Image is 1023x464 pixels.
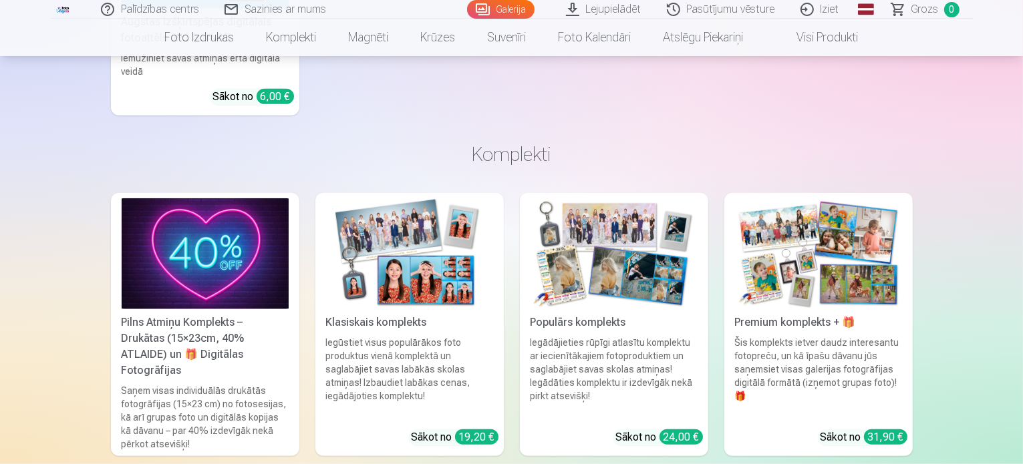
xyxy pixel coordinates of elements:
div: Iegūstiet visus populārākos foto produktus vienā komplektā un saglabājiet savas labākās skolas at... [321,336,498,419]
div: Sākot no [821,429,907,445]
div: Iegādājieties rūpīgi atlasītu komplektu ar iecienītākajiem fotoproduktiem un saglabājiet savas sk... [525,336,703,419]
div: Pilns Atmiņu Komplekts – Drukātas (15×23cm, 40% ATLAIDE) un 🎁 Digitālas Fotogrāfijas [116,314,294,379]
h3: Komplekti [122,142,902,166]
div: Saņem visas individuālās drukātās fotogrāfijas (15×23 cm) no fotosesijas, kā arī grupas foto un d... [116,384,294,451]
div: Sākot no [213,89,294,105]
div: Sākot no [616,429,703,445]
div: Premium komplekts + 🎁 [730,314,907,330]
img: /fa1 [56,5,71,13]
a: Populārs komplektsPopulārs komplektsIegādājieties rūpīgi atlasītu komplektu ar iecienītākajiem fo... [520,193,708,457]
div: 31,90 € [864,429,907,445]
a: Suvenīri [472,19,543,56]
div: Iemūžiniet savas atmiņas ērtā digitālā veidā [116,51,294,78]
img: Populārs komplekts [531,198,698,310]
img: Pilns Atmiņu Komplekts – Drukātas (15×23cm, 40% ATLAIDE) un 🎁 Digitālas Fotogrāfijas [122,198,289,310]
span: 0 [944,2,960,17]
a: Magnēti [333,19,405,56]
div: 6,00 € [257,89,294,104]
a: Foto kalendāri [543,19,647,56]
a: Klasiskais komplektsKlasiskais komplektsIegūstiet visus populārākos foto produktus vienā komplekt... [315,193,504,457]
span: Grozs [911,1,939,17]
img: Klasiskais komplekts [326,198,493,310]
a: Pilns Atmiņu Komplekts – Drukātas (15×23cm, 40% ATLAIDE) un 🎁 Digitālas Fotogrāfijas Pilns Atmiņu... [111,193,299,457]
a: Krūzes [405,19,472,56]
div: 24,00 € [660,429,703,445]
div: Populārs komplekts [525,314,703,330]
div: 19,20 € [455,429,498,445]
a: Foto izdrukas [149,19,251,56]
div: Klasiskais komplekts [321,314,498,330]
div: Sākot no [412,429,498,445]
a: Komplekti [251,19,333,56]
div: Šis komplekts ietver daudz interesantu fotopreču, un kā īpašu dāvanu jūs saņemsiet visas galerija... [730,336,907,419]
a: Premium komplekts + 🎁 Premium komplekts + 🎁Šis komplekts ietver daudz interesantu fotopreču, un k... [724,193,913,457]
a: Visi produkti [760,19,875,56]
img: Premium komplekts + 🎁 [735,198,902,310]
a: Atslēgu piekariņi [647,19,760,56]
